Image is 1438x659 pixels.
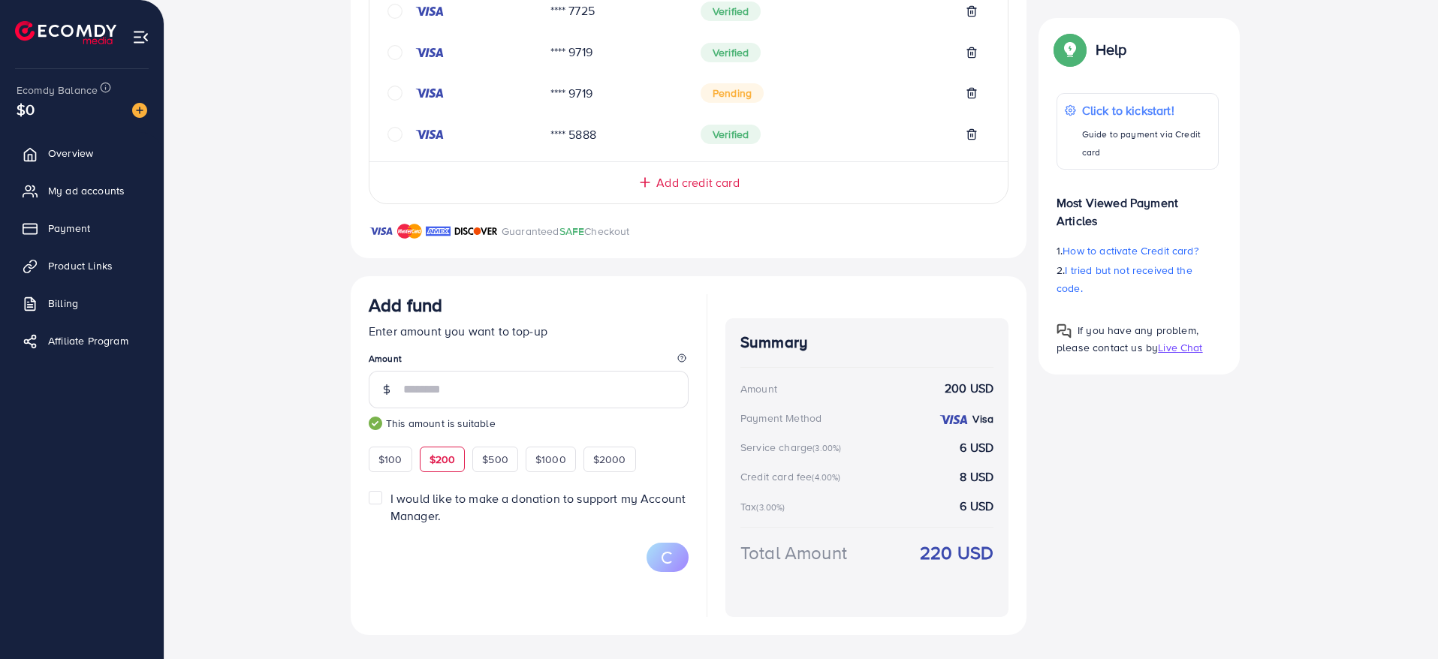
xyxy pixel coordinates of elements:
span: I tried but not received the code. [1057,263,1192,296]
a: Affiliate Program [11,326,152,356]
strong: 8 USD [960,468,993,486]
span: $100 [378,452,402,467]
img: brand [397,222,422,240]
small: This amount is suitable [369,416,689,431]
div: Service charge [740,440,846,455]
img: credit [415,5,445,17]
img: logo [15,21,116,44]
svg: circle [387,4,402,19]
strong: Visa [972,411,993,426]
img: credit [939,414,969,426]
span: Pending [701,83,764,103]
svg: circle [387,127,402,142]
span: Verified [701,125,761,144]
p: Enter amount you want to top-up [369,322,689,340]
img: Popup guide [1057,36,1084,63]
p: 2. [1057,261,1219,297]
span: SAFE [559,224,585,239]
img: menu [132,29,149,46]
span: Billing [48,296,78,311]
img: credit [415,47,445,59]
img: credit [415,128,445,140]
span: Affiliate Program [48,333,128,348]
span: Payment [48,221,90,236]
span: Overview [48,146,93,161]
img: image [132,103,147,118]
span: $2000 [593,452,626,467]
p: Help [1096,41,1127,59]
img: credit [415,87,445,99]
div: Amount [740,381,777,396]
span: Add credit card [656,174,739,191]
div: Payment Method [740,411,821,426]
p: Guide to payment via Credit card [1082,125,1210,161]
span: $500 [482,452,508,467]
img: Popup guide [1057,323,1072,339]
span: $200 [430,452,456,467]
small: (3.00%) [812,442,841,454]
div: Credit card fee [740,469,846,484]
legend: Amount [369,352,689,371]
span: $0 [17,98,35,120]
span: My ad accounts [48,183,125,198]
svg: circle [387,86,402,101]
img: brand [426,222,451,240]
span: I would like to make a donation to support my Account Manager. [390,490,686,524]
span: How to activate Credit card? [1063,243,1198,258]
a: My ad accounts [11,176,152,206]
span: Verified [701,2,761,21]
img: brand [454,222,498,240]
small: (3.00%) [756,501,785,513]
iframe: Chat [1374,591,1427,648]
h4: Summary [740,333,993,352]
small: (4.00%) [812,471,840,483]
span: Product Links [48,258,113,273]
a: Overview [11,138,152,168]
span: Live Chat [1158,340,1202,355]
span: $1000 [535,452,566,467]
svg: circle [387,45,402,60]
strong: 220 USD [920,540,993,566]
span: If you have any problem, please contact us by [1057,323,1198,355]
p: Click to kickstart! [1082,101,1210,119]
strong: 6 USD [960,439,993,456]
p: Guaranteed Checkout [502,222,630,240]
span: Ecomdy Balance [17,83,98,98]
img: guide [369,417,382,430]
strong: 200 USD [945,380,993,397]
a: Product Links [11,251,152,281]
img: brand [369,222,393,240]
strong: 6 USD [960,498,993,515]
div: Tax [740,499,790,514]
div: Total Amount [740,540,847,566]
p: 1. [1057,242,1219,260]
a: Payment [11,213,152,243]
a: Billing [11,288,152,318]
span: Verified [701,43,761,62]
p: Most Viewed Payment Articles [1057,182,1219,230]
h3: Add fund [369,294,442,316]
